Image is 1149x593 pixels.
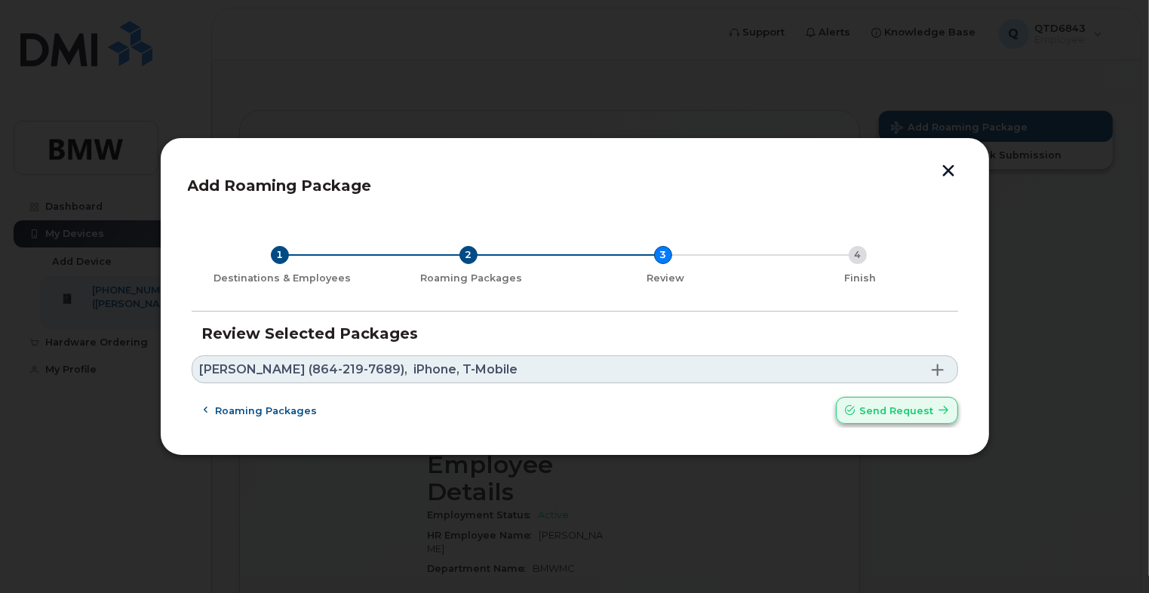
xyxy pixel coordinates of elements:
[770,272,952,284] div: Finish
[271,246,289,264] div: 1
[849,246,867,264] div: 4
[860,404,934,418] span: Send request
[215,404,317,418] span: Roaming packages
[202,325,948,342] h3: Review Selected Packages
[192,355,958,383] a: [PERSON_NAME] (864-219-7689),iPhone, T-Mobile
[380,272,563,284] div: Roaming Packages
[192,397,330,424] button: Roaming packages
[188,177,372,195] span: Add Roaming Package
[836,397,958,424] button: Send request
[413,364,518,376] span: iPhone, T-Mobile
[459,246,478,264] div: 2
[199,364,407,376] span: [PERSON_NAME] (864-219-7689),
[198,272,368,284] div: Destinations & Employees
[1083,527,1138,582] iframe: Messenger Launcher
